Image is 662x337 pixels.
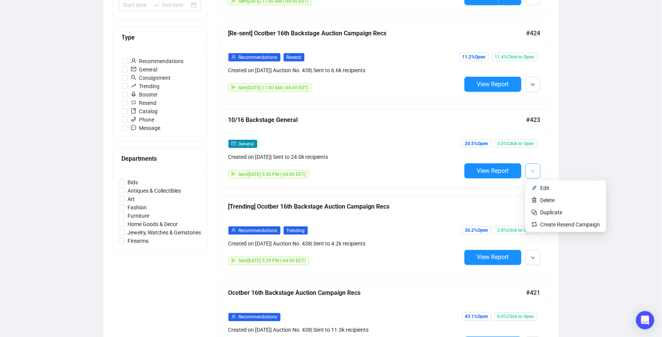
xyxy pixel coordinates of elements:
span: user [231,228,236,233]
span: user [231,55,236,59]
span: send [231,172,236,176]
span: Art [125,195,138,203]
span: rise [131,83,136,89]
span: View Report [477,167,509,174]
span: retweet [131,100,136,105]
span: book [131,108,136,114]
a: [Trending] Ocotber 16th Backstage Auction Campaign Recs#422userRecommendationsTrendingCreated on ... [219,196,550,275]
span: rocket [131,92,136,97]
span: Furniture [125,212,153,220]
span: #423 [526,115,541,125]
input: End date [163,1,190,9]
span: Sent [DATE] 5:29 PM (-04:00 EDT) [239,258,306,264]
span: swap-right [153,2,160,8]
div: Departments [122,154,198,163]
span: Edit [541,185,550,191]
div: [Trending] Ocotber 16th Backstage Auction Campaign Recs [228,202,526,211]
button: View Report [464,77,522,92]
span: 43.1% Open [462,313,491,321]
span: #424 [526,28,541,38]
span: Create Resend Campaign [541,222,600,228]
span: send [231,85,236,90]
span: Fashion [125,203,150,212]
div: Open Intercom Messenger [636,311,654,329]
span: Booster [128,90,161,99]
span: Consignment [128,74,174,82]
input: Start date [123,1,150,9]
span: mail [231,141,236,146]
div: 10/16 Backstage General [228,115,526,125]
span: Catalog [128,107,161,115]
span: Firearms [125,237,152,245]
span: 20.5% Open [462,139,491,148]
span: 11.4% Click to Open [492,53,538,61]
span: General [128,65,161,74]
a: [Re-sent] Ocotber 16th Backstage Auction Campaign Recs#424userRecommendationsResendCreated on [DA... [219,22,550,101]
span: Bids [125,178,141,187]
span: Recommendations [128,57,187,65]
span: Delete [541,197,555,203]
span: search [131,75,136,80]
span: user [231,315,236,319]
span: Phone [128,115,158,124]
div: [Re-sent] Ocotber 16th Backstage Auction Campaign Recs [228,28,526,38]
span: Sent [DATE] 11:00 AM (-04:00 EDT) [239,85,309,90]
span: Sent [DATE] 5:30 PM (-04:00 EDT) [239,172,306,177]
span: Resend [284,53,305,62]
span: Resend [128,99,160,107]
img: svg+xml;base64,PHN2ZyB4bWxucz0iaHR0cDovL3d3dy53My5vcmcvMjAwMC9zdmciIHhtbG5zOnhsaW5rPSJodHRwOi8vd3... [531,197,538,203]
img: svg+xml;base64,PHN2ZyB4bWxucz0iaHR0cDovL3d3dy53My5vcmcvMjAwMC9zdmciIHhtbG5zOnhsaW5rPSJodHRwOi8vd3... [531,185,538,191]
a: 10/16 Backstage General#423mailGeneralCreated on [DATE]| Sent to 24.0k recipientssendSent[DATE] 5... [219,109,550,188]
span: down [531,82,535,87]
span: Recommendations [239,55,278,60]
span: 36.2% Open [462,226,491,234]
span: #421 [526,288,541,298]
span: General [239,141,254,147]
span: 3.5% Click to Open [495,139,538,148]
div: Created on [DATE] | Auction No. 438 | Sent to 4.2k recipients [228,239,461,248]
span: 6.9% Click to Open [495,313,538,321]
span: Jewelry, Watches & Gemstones [125,228,204,237]
span: Trending [284,226,308,235]
span: mail [131,66,136,72]
span: phone [131,117,136,122]
button: View Report [464,163,522,179]
span: user [131,58,136,63]
div: Ocotber 16th Backstage Auction Campaign Recs [228,288,526,298]
span: Trending [128,82,163,90]
div: Created on [DATE] | Auction No. 438 | Sent to 6.6k recipients [228,66,461,74]
div: Type [122,33,198,42]
span: View Report [477,81,509,88]
span: down [531,169,535,174]
span: message [131,125,136,130]
img: svg+xml;base64,PHN2ZyB4bWxucz0iaHR0cDovL3d3dy53My5vcmcvMjAwMC9zdmciIHdpZHRoPSIyNCIgaGVpZ2h0PSIyNC... [531,209,538,215]
span: Recommendations [239,228,278,233]
span: 3.8% Click to Open [495,226,538,234]
div: Created on [DATE] | Sent to 24.0k recipients [228,153,461,161]
div: Created on [DATE] | Auction No. 438 | Sent to 11.3k recipients [228,326,461,334]
span: Home Goods & Decor [125,220,181,228]
button: View Report [464,250,522,265]
img: retweet.svg [531,222,538,228]
span: Antiques & Collectibles [125,187,184,195]
span: Recommendations [239,315,278,320]
span: to [153,2,160,8]
span: Message [128,124,164,132]
span: send [231,258,236,263]
span: 11.2% Open [459,53,489,61]
span: Duplicate [541,209,563,215]
span: View Report [477,254,509,261]
span: down [531,256,535,260]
